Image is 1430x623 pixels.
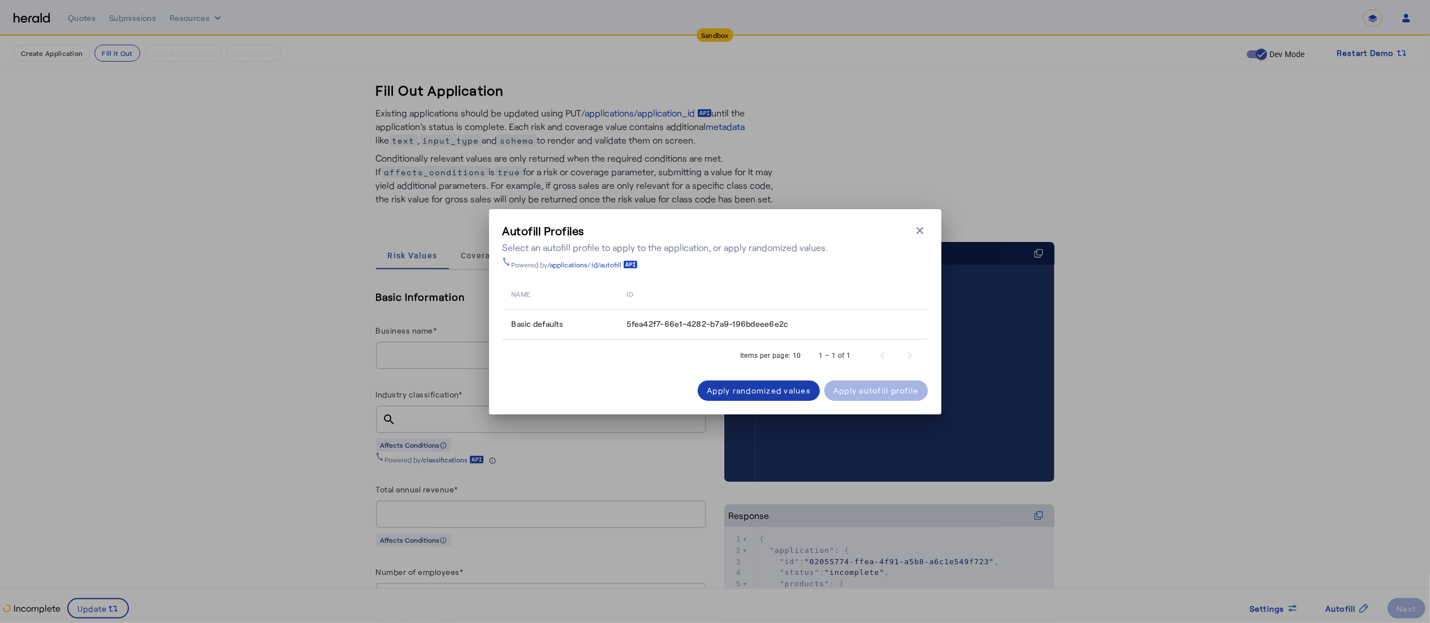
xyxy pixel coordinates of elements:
div: Powered by [512,260,638,269]
div: 1 – 1 of 1 [819,350,851,361]
div: Apply randomized values [707,384,811,396]
span: id [627,288,633,299]
span: 5fea42f7-66e1-4282-b7a9-196bdeee6e2c [627,318,789,330]
a: /applications/:id/autofill [548,260,638,269]
div: Select an autofill profile to apply to the application, or apply randomized values. [503,241,828,254]
h3: Autofill Profiles [503,223,828,239]
table: Table view of all quotes submitted by your platform [503,278,928,340]
div: Items per page: [740,350,790,361]
span: name [512,288,530,299]
button: Apply randomized values [698,380,820,401]
span: Basic defaults [512,318,564,330]
div: 10 [793,350,801,361]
